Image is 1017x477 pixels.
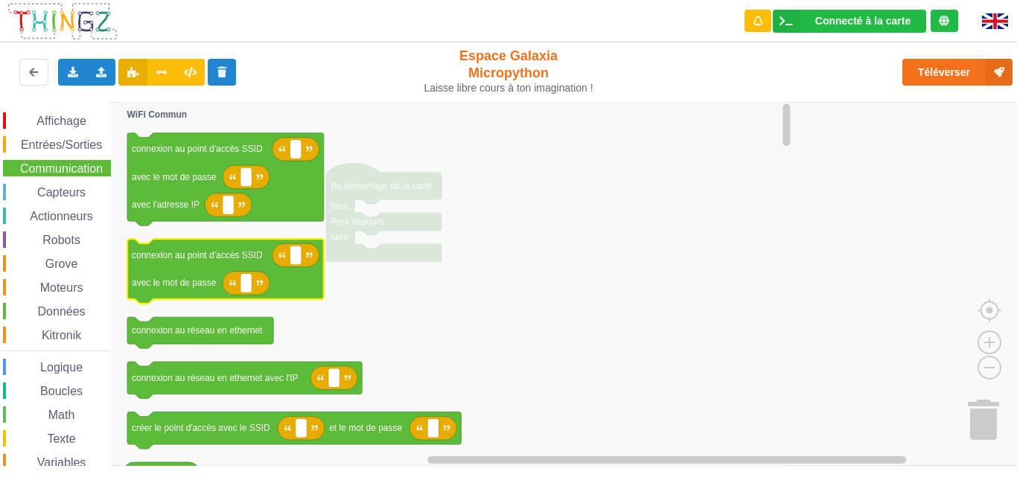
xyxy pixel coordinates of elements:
[132,278,217,289] text: avec le mot de passe
[45,432,77,445] span: Texte
[38,385,85,397] span: Boucles
[39,329,83,342] span: Kitronik
[132,200,200,211] text: avec l'adresse IP
[19,138,104,151] span: Entrées/Sorties
[132,325,263,336] text: connexion au réseau en ethernet
[43,257,80,270] span: Grove
[132,172,217,182] text: avec le mot de passe
[127,109,188,120] text: WiFi Commun
[773,10,926,33] div: Ta base fonctionne bien !
[329,423,402,434] text: et le mot de passe
[18,162,105,175] span: Communication
[422,82,594,95] div: Laisse libre cours à ton imagination !
[902,59,1013,86] button: Téléverser
[36,305,88,318] span: Données
[38,361,85,374] span: Logique
[38,281,86,294] span: Moteurs
[132,144,263,155] text: connexion au point d'accès SSID
[982,13,1008,29] img: gb.png
[422,48,594,95] div: Espace Galaxia Micropython
[132,373,299,383] text: connexion au réseau en ethernet avec l'IP
[34,115,88,127] span: Affichage
[7,1,118,41] img: thingz_logo.png
[28,210,95,223] span: Actionneurs
[815,16,911,26] div: Connecté à la carte
[132,423,270,434] text: créer le point d'accès avec le SSID
[931,10,958,32] div: Tu es connecté au serveur de création de Thingz
[35,456,89,469] span: Variables
[132,250,263,260] text: connexion au point d'accès SSID
[46,409,77,421] span: Math
[35,186,88,199] span: Capteurs
[40,234,83,246] span: Robots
